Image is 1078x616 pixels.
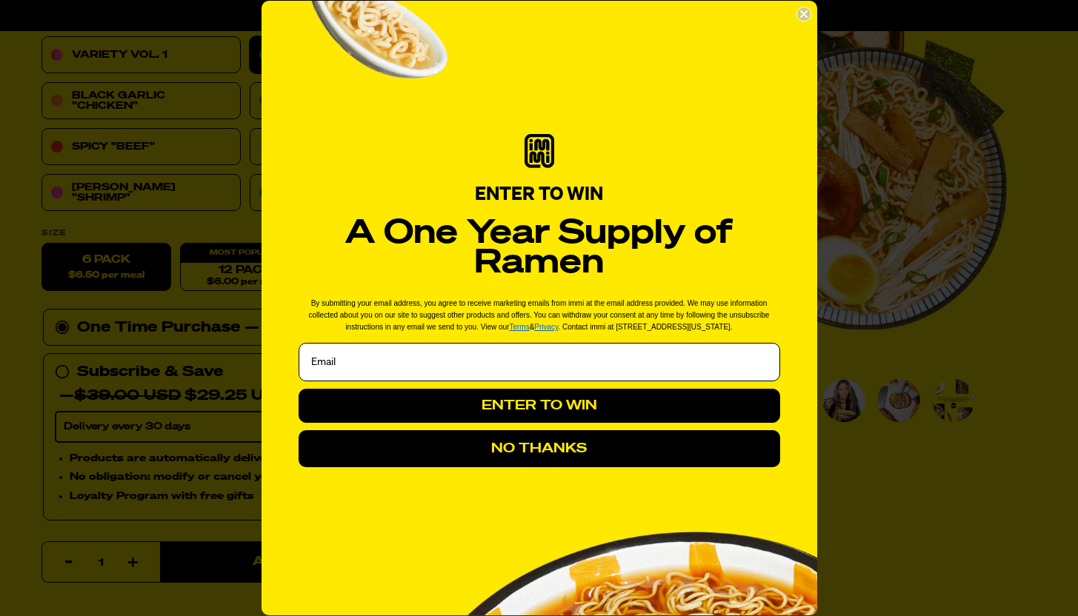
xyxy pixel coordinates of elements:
a: Terms [509,323,529,331]
button: NO THANKS [299,430,780,467]
button: ENTER TO WIN [299,389,780,423]
button: Close dialog [796,7,811,21]
span: ENTER TO WIN [475,185,603,204]
a: Privacy [534,323,558,331]
span: By submitting your email address, you agree to receive marketing emails from immi at the email ad... [309,299,770,331]
strong: A One Year Supply of Ramen [345,217,733,280]
input: Email [299,343,780,381]
img: immi [525,134,554,168]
